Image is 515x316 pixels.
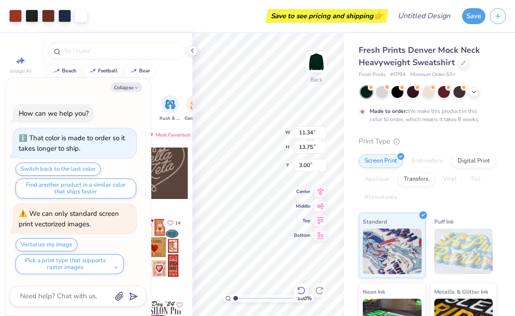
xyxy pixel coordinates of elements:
span: Bottom [294,232,310,239]
img: Standard [363,229,422,274]
div: beach [62,68,77,73]
strong: Made to order: [370,107,407,115]
div: Applique [359,173,395,186]
span: Minimum Order: 50 + [410,71,456,79]
span: Puff Ink [434,217,453,226]
div: filter for Rush & Bid [160,95,180,122]
img: Back [307,53,325,71]
div: filter for Game Day [185,95,206,122]
button: Switch back to the last color [15,163,101,176]
div: Print Type [359,136,497,147]
div: Save to see pricing and shipping [268,9,386,23]
input: Try "Alpha" [63,46,180,56]
button: Collapse [111,82,142,92]
img: Puff Ink [434,229,493,274]
span: Middle [294,203,310,209]
span: Fresh Prints [359,71,386,79]
button: football [84,64,122,78]
span: # FP94 [390,71,406,79]
button: filter button [185,95,206,122]
span: Rush & Bid [160,115,180,122]
button: filter button [160,95,180,122]
img: Game Day Image [190,99,201,110]
img: trend_line.gif [89,68,96,74]
div: That color is made to order so it takes longer to ship. [19,133,125,153]
span: Metallic & Glitter Ink [434,287,488,296]
span: Standard [363,217,387,226]
button: bear [125,64,154,78]
div: bear [139,68,150,73]
span: 14 [175,221,180,225]
span: Image AI [10,67,31,75]
span: Top [294,218,310,224]
div: Transfers [398,173,434,186]
div: Back [310,76,322,84]
div: football [98,68,118,73]
div: Digital Print [452,154,496,168]
span: Neon Ink [363,287,385,296]
span: Fresh Prints Denver Mock Neck Heavyweight Sweatshirt [359,45,480,68]
span: Center [294,189,310,195]
div: We can only standard screen print vectorized images. [19,209,119,229]
button: beach [48,64,81,78]
button: Like [163,217,185,229]
div: Rhinestones [359,191,403,204]
button: Like [174,300,185,311]
div: We make this product in this color to order, which means it takes 8 weeks. [370,107,482,123]
span: 100 % [297,294,312,302]
div: Screen Print [359,154,403,168]
img: trend_line.gif [130,68,137,74]
div: How can we help you? [19,109,89,118]
div: Most Favorited [143,129,194,140]
button: Pick a print type that supports raster images [15,254,124,274]
div: Foil [465,173,487,186]
button: Find another product in a similar color that ships faster [15,178,136,199]
button: Save [462,8,485,24]
div: Embroidery [406,154,449,168]
img: trend_line.gif [53,68,60,74]
div: Vinyl [437,173,463,186]
span: 👉 [373,10,383,21]
span: Game Day [185,115,206,122]
input: Untitled Design [391,7,458,25]
button: Vectorize my image [15,238,77,251]
img: Rush & Bid Image [165,99,175,110]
